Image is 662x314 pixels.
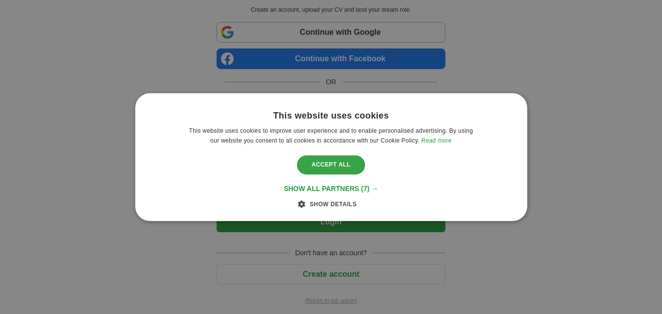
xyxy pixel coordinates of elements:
span: Show all partners [284,185,359,193]
span: (7) → [361,185,378,193]
div: Cookie consent dialog [135,93,527,221]
span: Show details [310,201,357,208]
a: Read more, opens a new window [421,137,452,144]
div: Show details [305,199,357,209]
div: Accept all [297,156,366,174]
div: Show all partners (7) → [284,184,378,193]
span: This website uses cookies to improve user experience and to enable personalised advertising. By u... [189,127,473,144]
div: This website uses cookies [273,110,389,121]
